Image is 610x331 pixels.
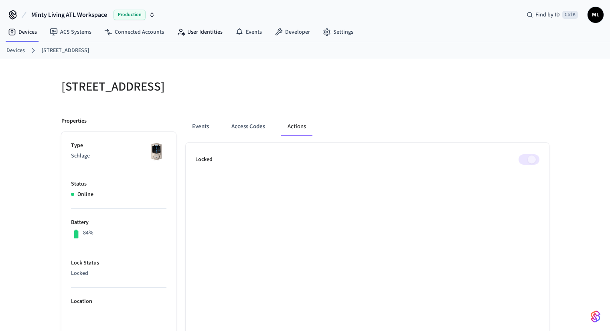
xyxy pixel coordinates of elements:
[77,190,93,199] p: Online
[98,25,170,39] a: Connected Accounts
[588,8,603,22] span: ML
[71,218,166,227] p: Battery
[186,117,549,136] div: ant example
[520,8,584,22] div: Find by IDCtrl K
[186,117,215,136] button: Events
[43,25,98,39] a: ACS Systems
[195,155,213,164] p: Locked
[225,117,272,136] button: Access Codes
[113,10,146,20] span: Production
[146,141,166,161] img: Schlage Sense Smart Deadbolt with Camelot Trim, Front
[588,7,604,23] button: ML
[42,46,89,55] a: [STREET_ADDRESS]
[71,180,166,188] p: Status
[71,297,166,306] p: Location
[535,11,560,19] span: Find by ID
[268,25,316,39] a: Developer
[71,269,166,278] p: Locked
[6,46,25,55] a: Devices
[591,310,600,323] img: SeamLogoGradient.69752ec5.svg
[61,117,87,125] p: Properties
[281,117,312,136] button: Actions
[229,25,268,39] a: Events
[562,11,578,19] span: Ctrl K
[71,259,166,267] p: Lock Status
[83,229,93,237] p: 84%
[71,152,166,160] p: Schlage
[170,25,229,39] a: User Identities
[71,308,166,316] p: —
[31,10,107,20] span: Minty Living ATL Workspace
[2,25,43,39] a: Devices
[316,25,360,39] a: Settings
[71,141,166,150] p: Type
[61,79,300,95] h5: [STREET_ADDRESS]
